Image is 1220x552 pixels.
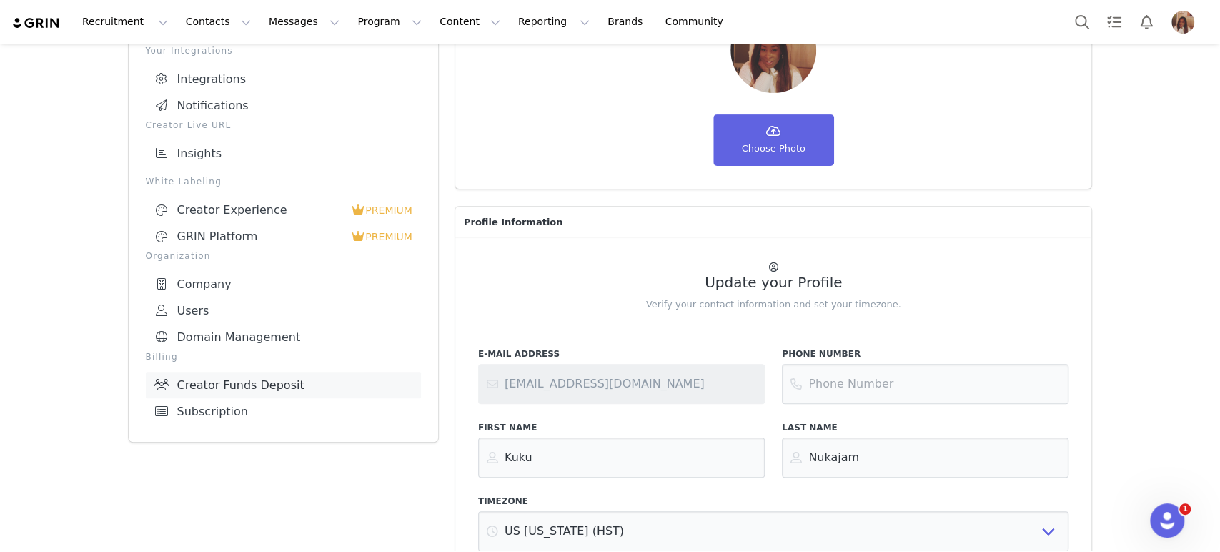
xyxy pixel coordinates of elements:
[146,271,421,297] a: Company
[1171,11,1194,34] img: bff6f5da-c049-4168-bbdf-4e3ee95c1c62.png
[146,297,421,324] a: Users
[146,223,421,250] a: GRIN Platform PREMIUM
[478,348,765,360] label: E-Mail Address
[146,350,421,363] p: Billing
[1150,503,1184,538] iframe: Intercom live chat
[1066,6,1098,38] button: Search
[1131,6,1162,38] button: Notifications
[146,92,421,119] a: Notifications
[365,204,412,216] span: PREMIUM
[782,364,1068,404] input: Phone Number
[464,215,563,230] span: Profile Information
[478,438,765,478] input: First Name
[154,230,352,244] div: GRIN Platform
[365,231,412,242] span: PREMIUM
[478,421,765,434] label: First Name
[1163,11,1209,34] button: Profile
[177,6,259,38] button: Contacts
[146,66,421,92] a: Integrations
[146,398,421,425] a: Subscription
[478,275,1069,291] h2: Update your Profile
[782,348,1068,360] label: Phone Number
[478,364,765,404] input: Contact support or your account administrator to change your email address
[782,438,1068,478] input: Last Name
[478,297,1069,312] p: Verify your contact information and set your timezone.
[730,7,816,93] img: Your picture
[1179,503,1191,515] span: 1
[146,119,421,132] p: Creator Live URL
[349,6,430,38] button: Program
[260,6,348,38] button: Messages
[146,324,421,350] a: Domain Management
[146,175,421,188] p: White Labeling
[146,140,421,167] a: Insights
[74,6,177,38] button: Recruitment
[431,6,509,38] button: Content
[782,421,1068,434] label: Last Name
[510,6,598,38] button: Reporting
[146,250,421,262] p: Organization
[478,511,1069,551] select: Select Timezone
[11,16,61,30] img: grin logo
[146,44,421,57] p: Your Integrations
[478,495,1069,508] label: Timezone
[1099,6,1130,38] a: Tasks
[146,197,421,223] a: Creator Experience PREMIUM
[742,142,805,156] span: Choose Photo
[154,203,352,217] div: Creator Experience
[146,372,421,398] a: Creator Funds Deposit
[657,6,738,38] a: Community
[599,6,655,38] a: Brands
